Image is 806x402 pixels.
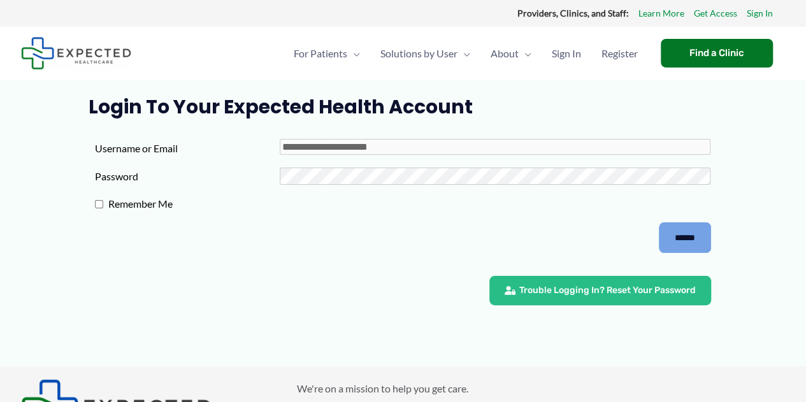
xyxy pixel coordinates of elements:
a: Learn More [638,5,684,22]
strong: Providers, Clinics, and Staff: [517,8,629,18]
img: Expected Healthcare Logo - side, dark font, small [21,37,131,69]
p: We're on a mission to help you get care. [297,379,786,398]
label: Username or Email [95,139,280,158]
label: Password [95,167,280,186]
span: Menu Toggle [457,31,470,76]
nav: Primary Site Navigation [284,31,648,76]
a: For PatientsMenu Toggle [284,31,370,76]
span: About [491,31,519,76]
a: Get Access [694,5,737,22]
span: Sign In [552,31,581,76]
a: Register [591,31,648,76]
a: Sign In [747,5,773,22]
label: Remember Me [103,194,288,213]
span: For Patients [294,31,347,76]
a: AboutMenu Toggle [480,31,542,76]
a: Sign In [542,31,591,76]
a: Trouble Logging In? Reset Your Password [489,276,711,305]
span: Register [601,31,638,76]
a: Find a Clinic [661,39,773,68]
span: Menu Toggle [519,31,531,76]
span: Trouble Logging In? Reset Your Password [519,286,696,295]
a: Solutions by UserMenu Toggle [370,31,480,76]
span: Solutions by User [380,31,457,76]
h1: Login to Your Expected Health Account [89,96,717,118]
span: Menu Toggle [347,31,360,76]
